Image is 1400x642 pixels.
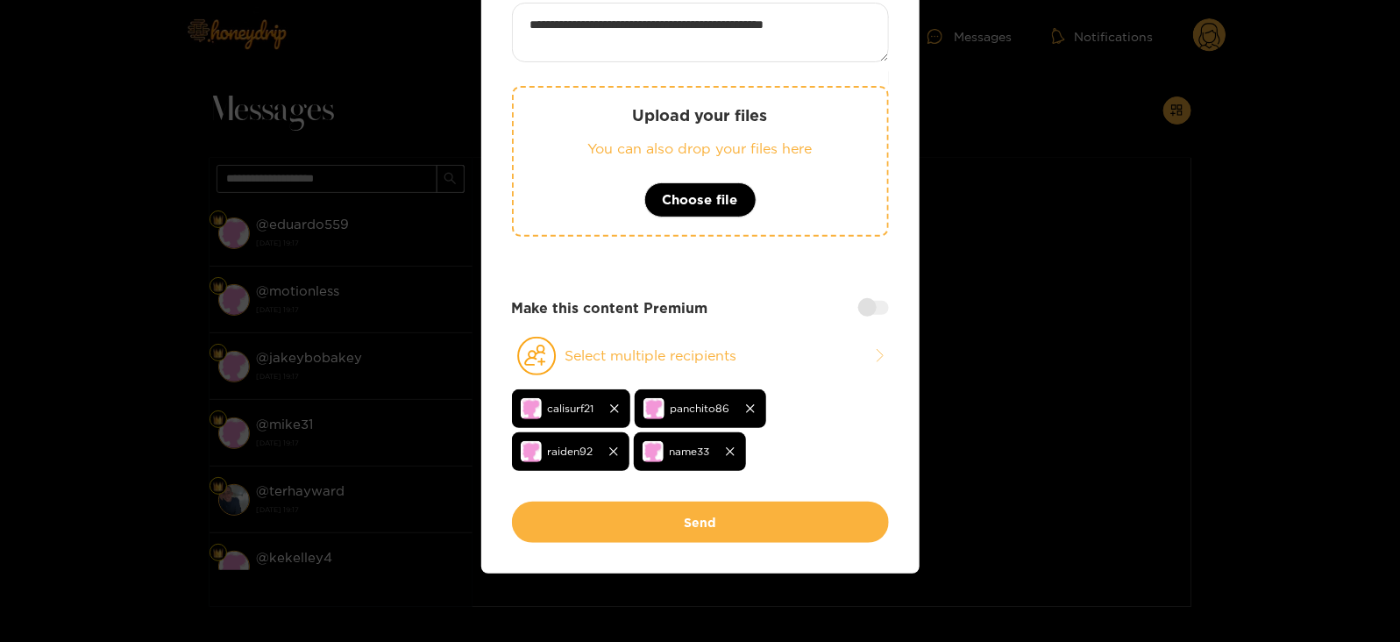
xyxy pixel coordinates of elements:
[521,441,542,462] img: no-avatar.png
[549,105,852,125] p: Upload your files
[548,398,594,418] span: calisurf21
[671,398,730,418] span: panchito86
[644,182,757,218] button: Choose file
[521,398,542,419] img: no-avatar.png
[549,139,852,159] p: You can also drop your files here
[548,441,593,461] span: raiden92
[663,189,738,210] span: Choose file
[512,336,889,376] button: Select multiple recipients
[670,441,710,461] span: name33
[643,398,664,419] img: no-avatar.png
[512,298,708,318] strong: Make this content Premium
[512,502,889,543] button: Send
[643,441,664,462] img: no-avatar.png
